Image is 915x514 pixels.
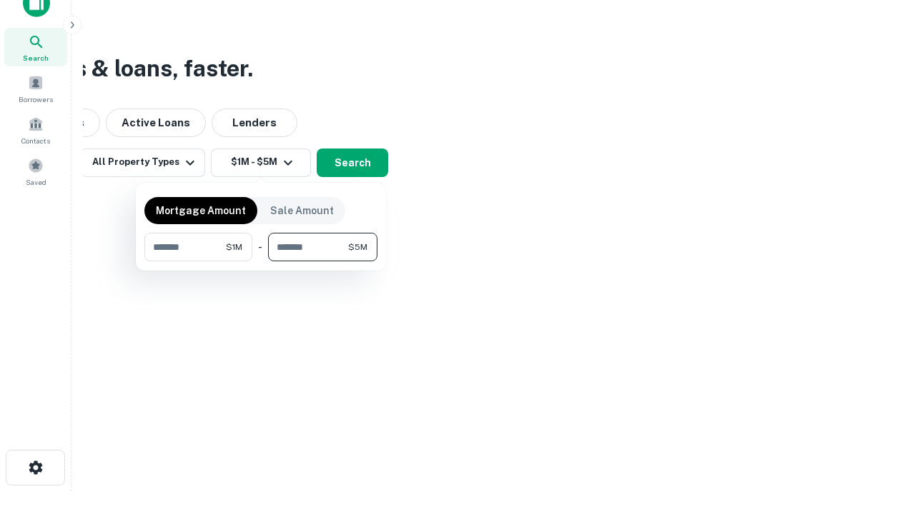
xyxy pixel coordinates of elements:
[348,241,367,253] span: $5M
[844,354,915,423] iframe: Chat Widget
[258,233,262,261] div: -
[156,203,246,218] p: Mortgage Amount
[226,241,242,253] span: $1M
[270,203,334,218] p: Sale Amount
